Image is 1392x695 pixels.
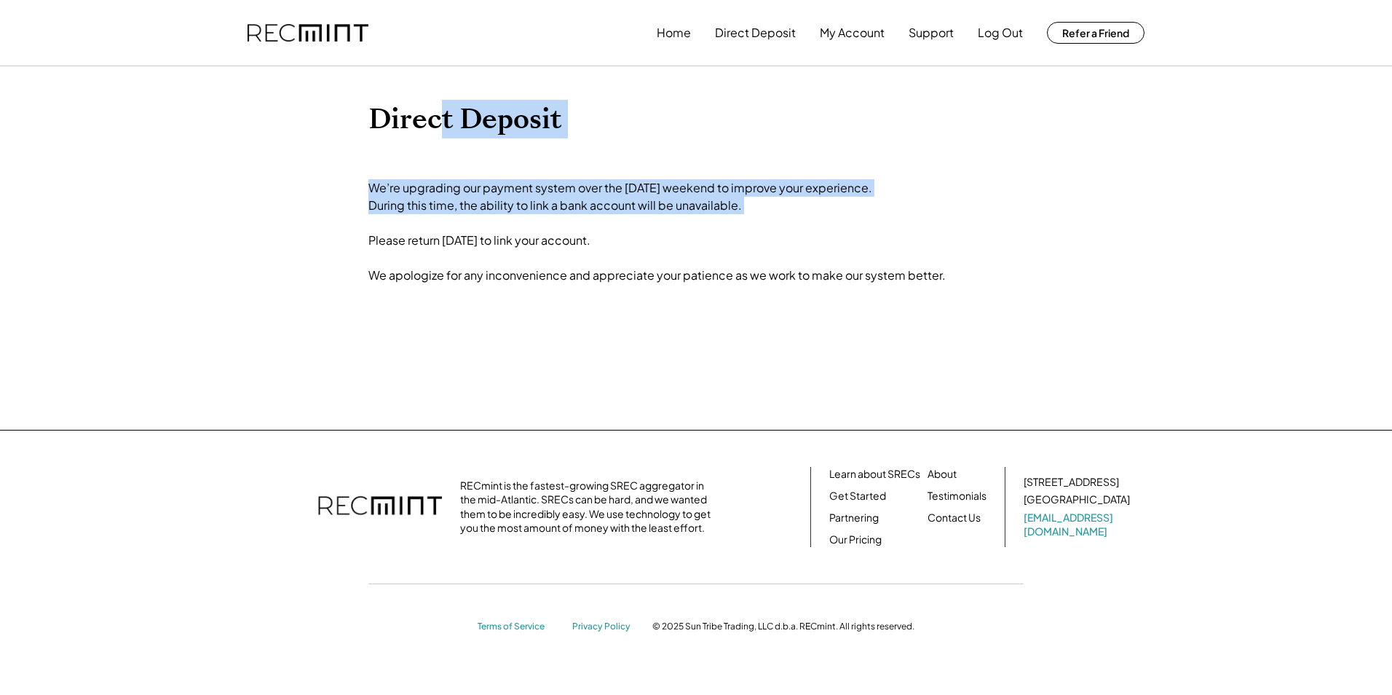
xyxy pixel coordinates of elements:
a: About [928,467,957,482]
a: Contact Us [928,511,981,525]
img: recmint-logotype%403x.png [318,482,442,533]
button: My Account [820,18,885,47]
div: © 2025 Sun Tribe Trading, LLC d.b.a. RECmint. All rights reserved. [652,621,914,632]
a: Learn about SRECs [829,467,920,482]
h1: Direct Deposit [368,103,1024,137]
a: [EMAIL_ADDRESS][DOMAIN_NAME] [1024,511,1133,539]
img: recmint-logotype%403x.png [248,24,368,42]
a: Partnering [829,511,879,525]
div: We’re upgrading our payment system over the [DATE] weekend to improve your experience. During thi... [368,179,946,284]
button: Log Out [978,18,1023,47]
div: [STREET_ADDRESS] [1024,475,1119,490]
button: Refer a Friend [1047,22,1144,44]
div: RECmint is the fastest-growing SREC aggregator in the mid-Atlantic. SRECs can be hard, and we wan... [460,479,719,535]
a: Our Pricing [829,533,882,547]
button: Direct Deposit [715,18,796,47]
a: Get Started [829,489,886,503]
button: Support [909,18,954,47]
a: Terms of Service [478,621,558,633]
a: Testimonials [928,489,986,503]
a: Privacy Policy [572,621,638,633]
div: [GEOGRAPHIC_DATA] [1024,492,1130,507]
button: Home [657,18,691,47]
